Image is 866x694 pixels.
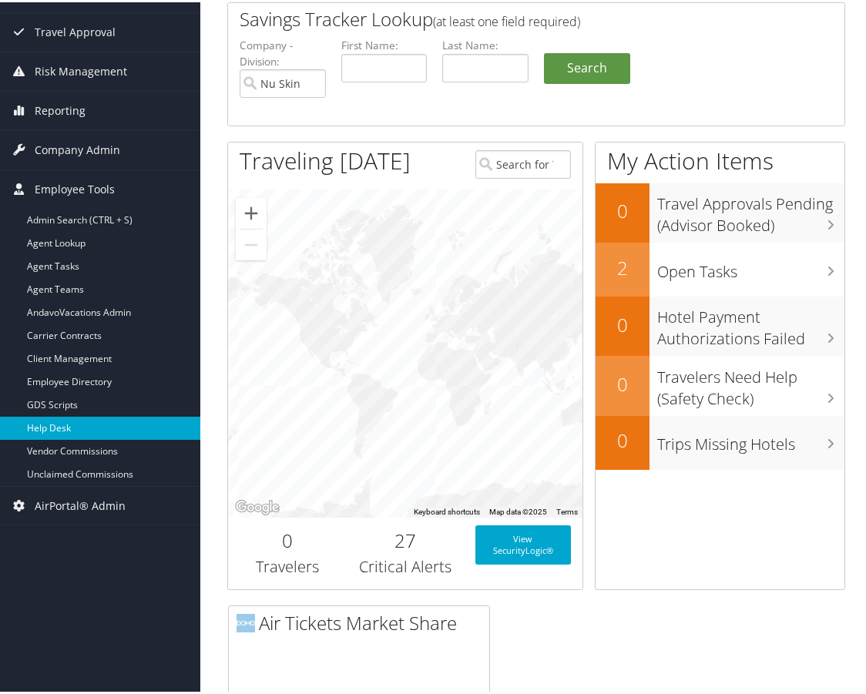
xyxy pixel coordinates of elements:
[596,414,844,468] a: 0Trips Missing Hotels
[442,35,529,51] label: Last Name:
[357,554,452,575] h3: Critical Alerts
[357,525,452,552] h2: 27
[657,251,844,280] h3: Open Tasks
[237,612,255,630] img: domo-logo.png
[596,425,649,451] h2: 0
[341,35,428,51] label: First Name:
[657,424,844,453] h3: Trips Missing Hotels
[240,525,334,552] h2: 0
[596,196,649,222] h2: 0
[596,354,844,413] a: 0Travelers Need Help (Safety Check)
[596,294,844,354] a: 0Hotel Payment Authorizations Failed
[433,11,580,28] span: (at least one field required)
[232,495,283,515] img: Google
[489,505,547,514] span: Map data ©2025
[596,142,844,175] h1: My Action Items
[657,297,844,347] h3: Hotel Payment Authorizations Failed
[232,495,283,515] a: Open this area in Google Maps (opens a new window)
[657,357,844,407] h3: Travelers Need Help (Safety Check)
[35,129,120,167] span: Company Admin
[544,51,630,82] a: Search
[240,142,411,175] h1: Traveling [DATE]
[236,196,267,226] button: Zoom in
[240,35,326,67] label: Company - Division:
[475,523,570,562] a: View SecurityLogic®
[596,181,844,240] a: 0Travel Approvals Pending (Advisor Booked)
[240,4,781,30] h2: Savings Tracker Lookup
[596,369,649,395] h2: 0
[596,310,649,336] h2: 0
[475,148,570,176] input: Search for Traveler
[35,50,127,89] span: Risk Management
[657,183,844,234] h3: Travel Approvals Pending (Advisor Booked)
[596,240,844,294] a: 2Open Tasks
[35,168,115,206] span: Employee Tools
[35,484,126,523] span: AirPortal® Admin
[35,89,86,128] span: Reporting
[35,11,116,49] span: Travel Approval
[240,67,326,96] input: search accounts
[236,227,267,258] button: Zoom out
[240,554,334,575] h3: Travelers
[237,608,489,634] h2: Air Tickets Market Share
[556,505,578,514] a: Terms (opens in new tab)
[596,253,649,279] h2: 2
[414,505,480,515] button: Keyboard shortcuts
